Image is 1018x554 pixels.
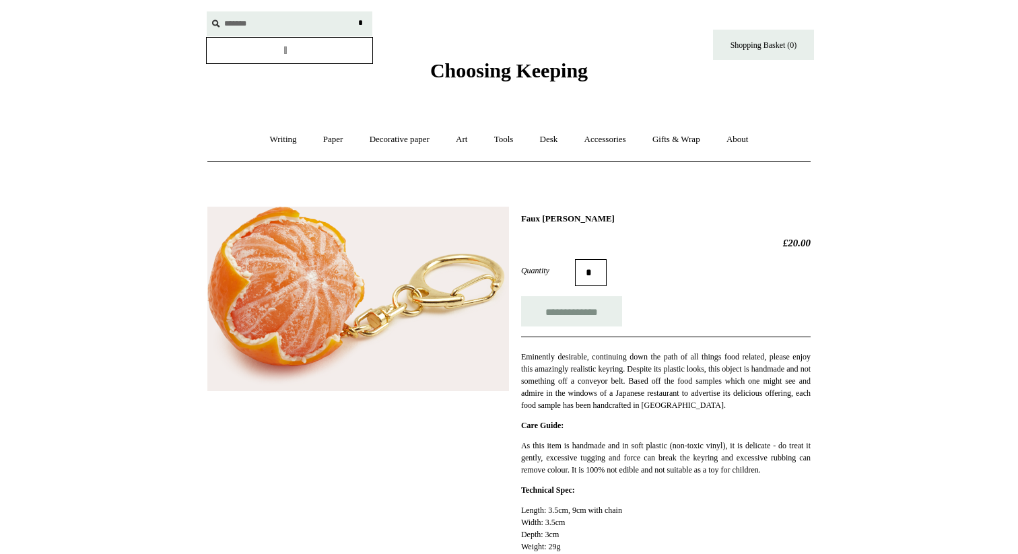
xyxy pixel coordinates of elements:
a: Gifts & Wrap [640,122,712,158]
a: Writing [258,122,309,158]
a: Paper [311,122,355,158]
h2: £20.00 [521,237,811,249]
span: Choosing Keeping [430,59,588,81]
a: Choosing Keeping [430,70,588,79]
a: Accessories [572,122,638,158]
img: Faux Clementine Keyring [207,207,509,391]
h1: Faux [PERSON_NAME] [521,213,811,224]
label: Quantity [521,265,575,277]
a: Desk [528,122,570,158]
p: Eminently desirable, continuing down the path of all things food related, please enjoy this amazi... [521,351,811,411]
a: About [714,122,761,158]
a: Decorative paper [358,122,442,158]
strong: Technical Spec: [521,485,575,495]
p: As this item is handmade and in soft plastic (non-toxic vinyl), it is delicate - do treat it gent... [521,440,811,476]
a: Shopping Basket (0) [713,30,814,60]
strong: Care Guide: [521,421,564,430]
a: Art [444,122,479,158]
a: Tools [482,122,526,158]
